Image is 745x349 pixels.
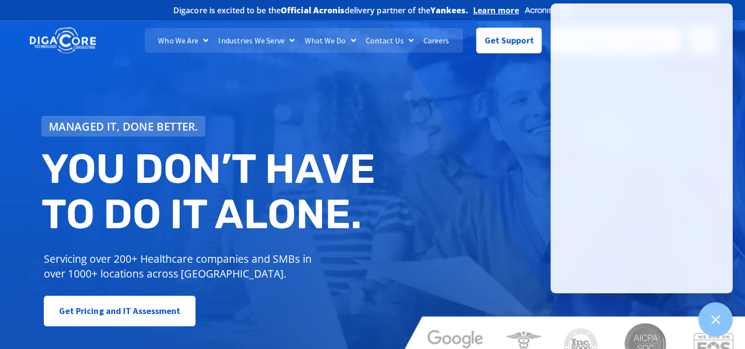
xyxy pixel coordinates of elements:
[41,146,380,237] h2: You don’t have to do IT alone.
[524,3,572,17] img: Acronis
[59,301,181,321] span: Get Pricing and IT Assessment
[213,28,299,53] a: Industries We Serve
[173,6,468,14] h2: Digacore is excited to be the delivery partner of the
[473,5,519,15] a: Learn more
[153,28,213,53] a: Who We Are
[30,26,96,55] img: DigaCore Technology Consulting
[145,28,463,53] nav: Menu
[430,5,468,16] b: Yankees.
[476,28,542,53] a: Get Support
[551,3,733,293] iframe: Chatgenie Messenger
[44,251,319,281] p: Servicing over 200+ Healthcare companies and SMBs in over 1000+ locations across [GEOGRAPHIC_DATA].
[361,28,419,53] a: Contact Us
[299,28,360,53] a: What We Do
[485,31,534,50] span: Get Support
[49,121,198,132] span: Managed IT, done better.
[281,5,345,16] b: Official Acronis
[44,296,196,326] a: Get Pricing and IT Assessment
[41,116,206,137] a: Managed IT, done better.
[419,28,454,53] a: Careers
